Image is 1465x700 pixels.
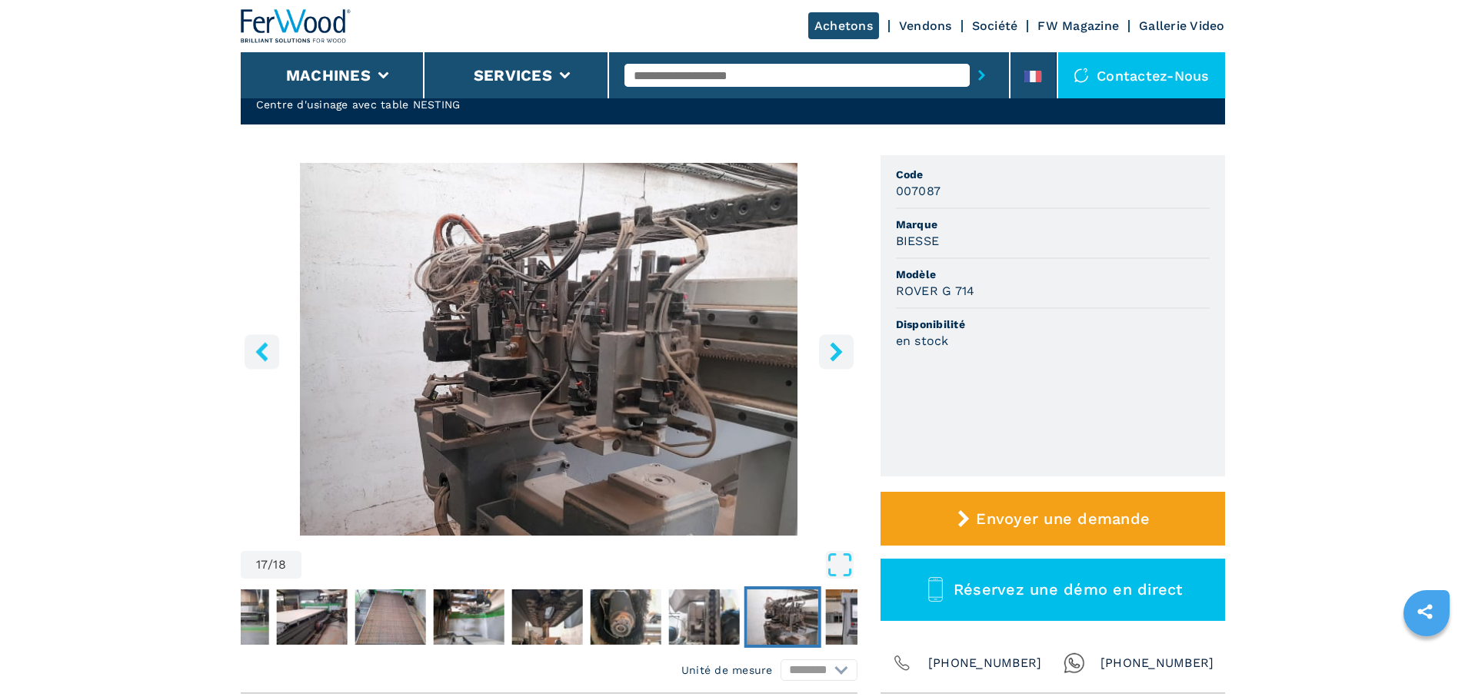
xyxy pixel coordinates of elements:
[241,163,857,536] div: Go to Slide 17
[1058,52,1225,98] div: Contactez-nous
[1400,631,1453,688] iframe: Chat
[970,58,994,93] button: submit-button
[896,232,940,250] h3: BIESSE
[681,662,773,678] em: Unité de mesure
[896,332,949,350] h3: en stock
[286,66,371,85] button: Machines
[881,492,1225,546] button: Envoyer une demande
[747,589,817,645] img: f80a40ebb47eea58a6eda9296aedc688
[195,586,271,648] button: Go to Slide 10
[896,182,941,200] h3: 007087
[896,217,1210,232] span: Marque
[825,589,896,645] img: 775008855978118ee2506601e8e31bf9
[896,317,1210,332] span: Disponibilité
[590,589,661,645] img: 7e730a5ce930f6313c50bf918de768d6
[355,589,425,645] img: 7e5e35261ec7e152bb1d951113362e35
[881,559,1225,621] button: Réservez une démo en direct
[508,586,585,648] button: Go to Slide 14
[241,163,857,536] img: Centre d'usinage avec table NESTING BIESSE ROVER G 714
[1037,18,1119,33] a: FW Magazine
[1139,18,1225,33] a: Gallerie Video
[896,167,1210,182] span: Code
[305,551,854,579] button: Open Fullscreen
[896,282,975,300] h3: ROVER G 714
[896,267,1210,282] span: Modèle
[976,509,1150,528] span: Envoyer une demande
[351,586,428,648] button: Go to Slide 12
[1406,592,1444,631] a: sharethis
[668,589,739,645] img: a6a280d30dc671efe87b8817b8883b19
[268,559,273,571] span: /
[954,580,1183,599] span: Réservez une démo en direct
[928,652,1042,674] span: [PHONE_NUMBER]
[273,586,350,648] button: Go to Slide 11
[273,559,286,571] span: 18
[1064,652,1085,674] img: Whatsapp
[587,586,664,648] button: Go to Slide 15
[474,66,552,85] button: Services
[1100,652,1214,674] span: [PHONE_NUMBER]
[665,586,742,648] button: Go to Slide 16
[241,9,351,43] img: Ferwood
[822,586,899,648] button: Go to Slide 18
[899,18,952,33] a: Vendons
[256,97,478,112] h2: Centre d'usinage avec table NESTING
[744,586,821,648] button: Go to Slide 17
[1074,68,1089,83] img: Contactez-nous
[891,652,913,674] img: Phone
[245,334,279,369] button: left-button
[511,589,582,645] img: b6f0fd6bdceef36b3ea189dfaf96eb75
[198,589,268,645] img: 2d0faf9ea50d9ee68ea9a5502124481d
[808,12,879,39] a: Achetons
[276,589,347,645] img: d6d1d2d8e84e6cbd02ca36711cb99e42
[433,589,504,645] img: 726cd3c084877d724d6edacb8dc4fd07
[256,559,268,571] span: 17
[430,586,507,648] button: Go to Slide 13
[819,334,854,369] button: right-button
[972,18,1018,33] a: Société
